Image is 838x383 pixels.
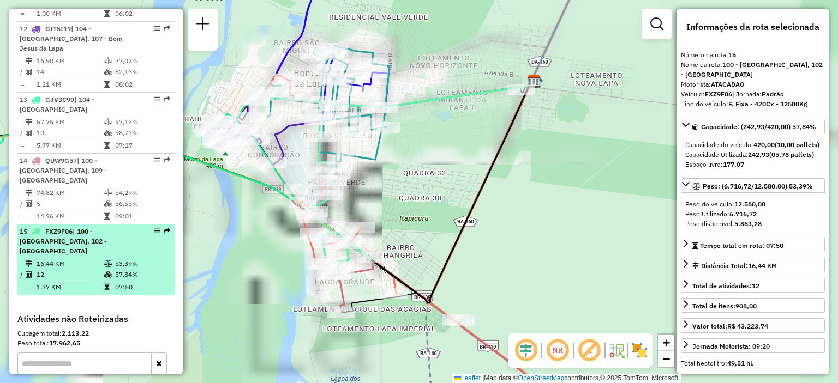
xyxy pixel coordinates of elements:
[646,13,668,35] a: Exibir filtros
[681,358,825,368] div: Total hectolitro:
[20,227,107,255] span: 15 -
[753,141,775,149] strong: 420,00
[20,227,107,255] span: | 100 - [GEOGRAPHIC_DATA], 102 - [GEOGRAPHIC_DATA]
[685,219,821,229] div: Peso disponível:
[36,8,104,19] td: 1,00 KM
[36,211,104,222] td: 14,96 KM
[734,200,765,208] strong: 12.580,00
[728,51,736,59] strong: 15
[482,374,484,382] span: |
[36,282,104,293] td: 1,37 KM
[663,352,670,366] span: −
[681,119,825,133] a: Capacidade: (242,93/420,00) 57,84%
[115,258,170,269] td: 53,39%
[608,342,625,359] img: Fluxo de ruas
[692,321,768,331] div: Valor total:
[104,81,110,88] i: Tempo total em rota
[115,269,170,280] td: 57,84%
[703,182,813,190] span: Peso: (6.716,72/12.580,00) 53,39%
[685,200,765,208] span: Peso do veículo:
[681,136,825,174] div: Capacidade: (242,93/420,00) 57,84%
[20,66,25,77] td: /
[104,119,112,125] i: % de utilização do peso
[681,50,825,60] div: Número da rota:
[26,200,32,207] i: Total de Atividades
[164,25,170,32] em: Rota exportada
[681,318,825,333] a: Valor total:R$ 43.223,74
[36,198,104,209] td: 5
[104,213,110,220] i: Tempo total em rota
[154,228,160,234] em: Opções
[36,140,104,151] td: 5,77 KM
[735,302,757,310] strong: 908,00
[104,271,112,278] i: % de utilização da cubagem
[115,140,170,151] td: 07:17
[769,150,814,159] strong: (05,78 pallets)
[752,282,759,290] strong: 12
[308,114,336,125] div: Atividade não roteirizada - DISK GELADA KMC
[104,69,112,75] i: % de utilização da cubagem
[17,329,175,338] div: Cubagem total:
[527,74,541,88] img: CDD Lapa
[26,119,32,125] i: Distância Total
[20,25,123,52] span: 12 -
[681,60,825,80] div: Nome da rota:
[45,95,74,104] span: GJV3C99
[104,190,112,196] i: % de utilização do peso
[711,80,745,88] strong: ATACADAO
[164,96,170,102] em: Rota exportada
[681,22,825,32] h4: Informações da rota selecionada
[685,140,821,150] div: Capacidade do veículo:
[681,258,825,272] a: Distância Total:16,44 KM
[700,241,783,250] span: Tempo total em rota: 07:50
[452,374,681,383] div: Map data © contributors,© 2025 TomTom, Microsoft
[663,336,670,349] span: +
[154,25,160,32] em: Opções
[104,58,112,64] i: % de utilização do peso
[748,150,769,159] strong: 242,93
[45,25,71,33] span: GIT5I19
[36,269,104,280] td: 12
[192,13,214,38] a: Nova sessão e pesquisa
[115,127,170,138] td: 98,71%
[104,284,110,290] i: Tempo total em rota
[104,10,110,17] i: Tempo total em rota
[775,141,819,149] strong: (10,00 pallets)
[732,90,784,98] span: | Jornada:
[62,329,89,337] strong: 2.113,22
[104,200,112,207] i: % de utilização da cubagem
[692,282,759,290] span: Total de atividades:
[20,95,94,113] span: | 104 - [GEOGRAPHIC_DATA]
[36,127,104,138] td: 10
[727,322,768,330] strong: R$ 43.223,74
[115,8,170,19] td: 06:02
[115,187,170,198] td: 54,29%
[36,79,104,90] td: 1,21 KM
[36,258,104,269] td: 16,44 KM
[748,262,777,270] span: 16,44 KM
[20,8,25,19] td: =
[681,298,825,313] a: Total de itens:908,00
[115,66,170,77] td: 82,16%
[658,335,674,351] a: Zoom in
[115,282,170,293] td: 07:50
[701,123,816,131] span: Capacidade: (242,93/420,00) 57,84%
[104,142,110,149] i: Tempo total em rota
[681,60,823,78] strong: 100 - [GEOGRAPHIC_DATA], 102 - [GEOGRAPHIC_DATA]
[20,211,25,222] td: =
[20,198,25,209] td: /
[681,195,825,233] div: Peso: (6.716,72/12.580,00) 53,39%
[681,80,825,89] div: Motorista:
[115,79,170,90] td: 08:02
[544,337,571,363] span: Ocultar NR
[681,99,825,109] div: Tipo do veículo:
[26,190,32,196] i: Distância Total
[36,66,104,77] td: 14
[692,301,757,311] div: Total de itens:
[681,278,825,293] a: Total de atividades:12
[729,210,757,218] strong: 6.716,72
[164,157,170,163] em: Rota exportada
[104,130,112,136] i: % de utilização da cubagem
[20,269,25,280] td: /
[685,150,821,160] div: Capacidade Utilizada:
